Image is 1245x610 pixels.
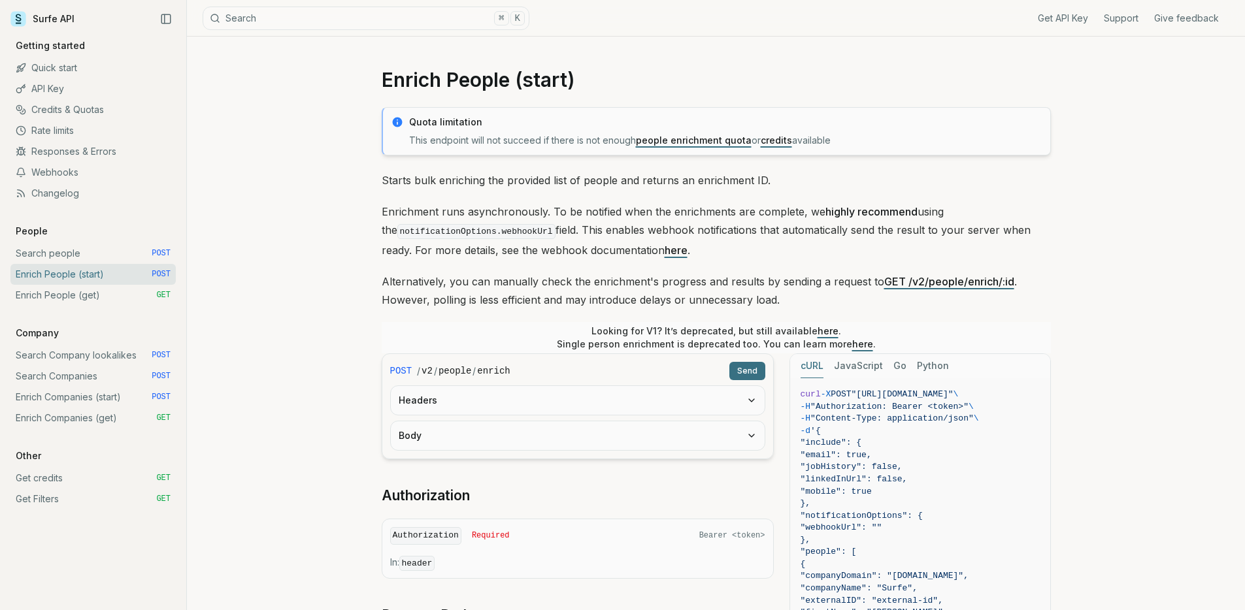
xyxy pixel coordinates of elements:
[409,134,1042,147] p: This endpoint will not succeed if there is not enough or available
[156,494,171,504] span: GET
[801,571,969,581] span: "companyDomain": "[DOMAIN_NAME]",
[834,354,883,378] button: JavaScript
[852,338,873,349] a: here
[801,402,811,411] span: -H
[801,450,872,460] span: "email": true,
[665,244,688,257] a: here
[917,354,949,378] button: Python
[729,362,765,380] button: Send
[810,413,974,423] span: "Content-Type: application/json"
[382,202,1051,259] p: Enrichment runs asynchronously. To be notified when the enrichments are complete, we using the fi...
[390,364,412,377] span: POST
[810,402,969,411] span: "Authorization: Bearer <token>"
[203,7,529,30] button: Search⌘K
[801,535,811,545] span: },
[954,389,959,399] span: \
[801,583,918,593] span: "companyName": "Surfe",
[417,364,420,377] span: /
[10,162,176,183] a: Webhooks
[10,264,176,285] a: Enrich People (start) POST
[818,325,838,336] a: here
[390,556,765,570] p: In:
[382,68,1051,91] h1: Enrich People (start)
[156,473,171,483] span: GET
[974,413,979,423] span: \
[477,364,510,377] code: enrich
[1104,12,1138,25] a: Support
[699,530,765,541] span: Bearer <token>
[557,325,876,351] p: Looking for V1? It’s deprecated, but still available . Single person enrichment is deprecated too...
[10,120,176,141] a: Rate limits
[382,272,1051,309] p: Alternatively, you can manually check the enrichment's progress and results by sending a request ...
[801,413,811,423] span: -H
[825,205,918,218] strong: highly recommend
[801,547,857,556] span: "people": [
[472,530,510,541] span: Required
[884,275,1014,288] a: GET /v2/people/enrich/:id
[801,462,903,472] span: "jobHistory": false,
[10,141,176,162] a: Responses & Errors
[494,11,508,25] kbd: ⌘
[473,364,476,377] span: /
[1154,12,1219,25] a: Give feedback
[10,243,176,264] a: Search people POST
[390,527,461,545] code: Authorization
[10,489,176,509] a: Get Filters GET
[10,366,176,387] a: Search Companies POST
[10,345,176,366] a: Search Company lookalikes POST
[801,487,872,496] span: "mobile": true
[10,57,176,78] a: Quick start
[10,327,64,340] p: Company
[152,350,171,361] span: POST
[810,426,821,436] span: '{
[801,511,923,521] span: "notificationOptions": {
[399,556,435,571] code: header
[10,225,53,238] p: People
[152,371,171,381] span: POST
[156,290,171,300] span: GET
[382,487,470,505] a: Authorization
[10,408,176,428] a: Enrich Companies (get) GET
[801,596,943,605] span: "externalID": "external-id",
[10,9,75,29] a: Surfe API
[397,224,556,239] code: notificationOptions.webhookUrl
[156,9,176,29] button: Collapse Sidebar
[801,474,908,484] span: "linkedInUrl": false,
[801,498,811,508] span: },
[152,248,171,259] span: POST
[893,354,906,378] button: Go
[10,468,176,489] a: Get credits GET
[969,402,974,411] span: \
[10,183,176,204] a: Changelog
[156,413,171,423] span: GET
[10,387,176,408] a: Enrich Companies (start) POST
[382,171,1051,189] p: Starts bulk enriching the provided list of people and returns an enrichment ID.
[391,386,765,415] button: Headers
[10,449,46,462] p: Other
[10,285,176,306] a: Enrich People (get) GET
[801,389,821,399] span: curl
[391,421,765,450] button: Body
[152,392,171,402] span: POST
[510,11,525,25] kbd: K
[152,269,171,280] span: POST
[409,116,1042,129] p: Quota limitation
[801,354,823,378] button: cURL
[422,364,433,377] code: v2
[831,389,851,399] span: POST
[821,389,831,399] span: -X
[636,135,752,146] a: people enrichment quota
[10,99,176,120] a: Credits & Quotas
[1038,12,1088,25] a: Get API Key
[801,438,862,447] span: "include": {
[852,389,954,399] span: "[URL][DOMAIN_NAME]"
[10,39,90,52] p: Getting started
[434,364,437,377] span: /
[10,78,176,99] a: API Key
[439,364,471,377] code: people
[761,135,792,146] a: credits
[801,559,806,569] span: {
[801,426,811,436] span: -d
[801,522,882,532] span: "webhookUrl": ""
